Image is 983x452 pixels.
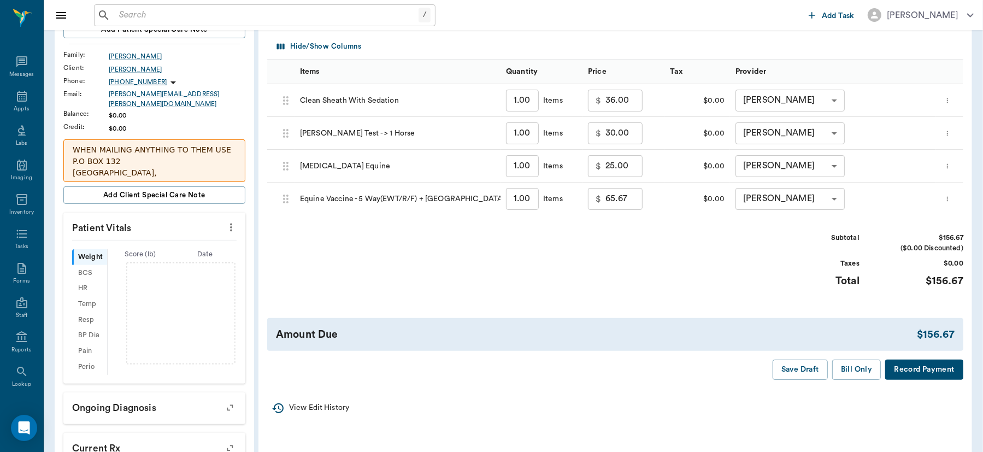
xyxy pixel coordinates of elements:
[295,84,501,117] div: Clean Sheath With Sedation
[735,90,845,111] div: [PERSON_NAME]
[109,89,245,109] a: [PERSON_NAME][EMAIL_ADDRESS][PERSON_NAME][DOMAIN_NAME]
[588,56,607,87] div: Price
[276,327,917,343] div: Amount Due
[773,360,828,380] button: Save Draft
[881,259,963,269] div: $0.00
[596,192,601,206] p: $
[16,312,27,320] div: Staff
[63,109,109,119] div: Balance :
[941,91,954,110] button: more
[670,56,682,87] div: Tax
[63,76,109,86] div: Phone :
[735,56,766,87] div: Provider
[173,249,238,260] div: Date
[72,249,107,265] div: Weight
[72,328,107,344] div: BP Dia
[605,122,643,144] input: 0.00
[63,186,245,204] button: Add client Special Care Note
[941,157,954,175] button: more
[596,160,601,173] p: $
[651,158,657,174] button: message
[115,8,419,23] input: Search
[605,188,643,210] input: 0.00
[13,277,30,285] div: Forms
[832,360,881,380] button: Bill Only
[778,273,860,289] div: Total
[9,71,34,79] div: Messages
[664,150,730,183] div: $0.00
[295,150,501,183] div: [MEDICAL_DATA] Equine
[72,281,107,297] div: HR
[859,5,982,25] button: [PERSON_NAME]
[11,415,37,441] div: Open Intercom Messenger
[735,155,845,177] div: [PERSON_NAME]
[596,94,601,107] p: $
[222,218,240,237] button: more
[72,312,107,328] div: Resp
[11,174,32,182] div: Imaging
[664,84,730,117] div: $0.00
[73,144,236,282] p: WHEN MAILING ANYTHING TO THEM USE P.O BOX 132 [GEOGRAPHIC_DATA], [GEOGRAPHIC_DATA] 75573 ON 11/26...
[778,259,860,269] div: Taxes
[72,265,107,281] div: BCS
[881,243,963,254] div: ($0.00 Discounted)
[582,60,664,84] div: Price
[14,105,29,113] div: Appts
[12,380,31,389] div: Lookup
[887,9,958,22] div: [PERSON_NAME]
[274,38,364,55] button: Select columns
[605,90,643,111] input: 0.00
[941,190,954,208] button: more
[15,243,28,251] div: Tasks
[664,117,730,150] div: $0.00
[9,208,34,216] div: Inventory
[605,155,643,177] input: 0.00
[539,161,563,172] div: Items
[109,110,245,120] div: $0.00
[730,60,936,84] div: Provider
[735,188,845,210] div: [PERSON_NAME]
[295,60,501,84] div: Items
[11,346,32,354] div: Reports
[63,122,109,132] div: Credit :
[72,296,107,312] div: Temp
[941,124,954,143] button: more
[109,51,245,61] a: [PERSON_NAME]
[735,122,845,144] div: [PERSON_NAME]
[885,360,963,380] button: Record Payment
[289,402,349,414] p: View Edit History
[72,359,107,375] div: Perio
[664,60,730,84] div: Tax
[881,233,963,243] div: $156.67
[295,117,501,150] div: [PERSON_NAME] Test - > 1 Horse
[917,327,955,343] div: $156.67
[16,139,27,148] div: Labs
[109,64,245,74] a: [PERSON_NAME]
[501,60,582,84] div: Quantity
[539,95,563,106] div: Items
[109,124,245,133] div: $0.00
[63,89,109,99] div: Email :
[295,183,501,215] div: Equine Vaccine - 5 Way(EWT/R/F) + [GEOGRAPHIC_DATA]
[108,249,173,260] div: Score ( lb )
[63,50,109,60] div: Family :
[539,193,563,204] div: Items
[596,127,601,140] p: $
[72,343,107,359] div: Pain
[506,56,538,87] div: Quantity
[63,213,245,240] p: Patient Vitals
[103,189,205,201] span: Add client Special Care Note
[109,78,167,87] p: [PHONE_NUMBER]
[804,5,859,25] button: Add Task
[419,8,431,22] div: /
[539,128,563,139] div: Items
[881,273,963,289] div: $156.67
[664,183,730,215] div: $0.00
[778,233,860,243] div: Subtotal
[300,56,320,87] div: Items
[50,4,72,26] button: Close drawer
[63,63,109,73] div: Client :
